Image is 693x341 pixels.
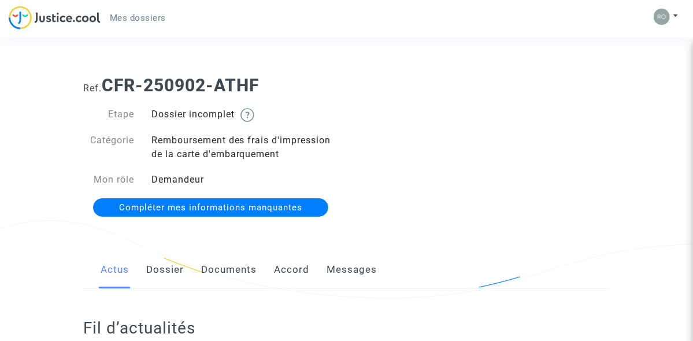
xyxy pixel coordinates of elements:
[146,251,184,289] a: Dossier
[201,251,257,289] a: Documents
[274,251,309,289] a: Accord
[101,251,129,289] a: Actus
[101,9,175,27] a: Mes dossiers
[143,173,347,187] div: Demandeur
[83,318,428,338] h2: Fil d’actualités
[83,83,102,94] span: Ref.
[143,108,347,122] div: Dossier incomplet
[143,134,347,161] div: Remboursement des frais d'impression de la carte d'embarquement
[119,202,302,213] span: Compléter mes informations manquantes
[102,75,259,95] b: CFR-250902-ATHF
[75,173,143,187] div: Mon rôle
[327,251,377,289] a: Messages
[75,134,143,161] div: Catégorie
[654,9,670,25] img: fdeb48e8aa6e1abe06637c042e739be0
[75,108,143,122] div: Etape
[9,6,101,29] img: jc-logo.svg
[240,108,254,122] img: help.svg
[110,13,166,23] span: Mes dossiers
